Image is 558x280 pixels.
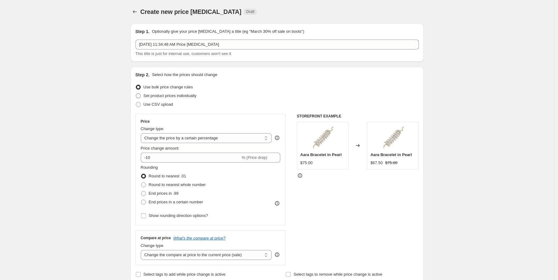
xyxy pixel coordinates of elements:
[141,146,179,151] span: Price change amount
[294,272,382,277] span: Select tags to remove while price change is active
[297,114,419,119] h6: STOREFRONT EXAMPLE
[141,153,240,163] input: -15
[246,9,254,14] span: Draft
[140,8,242,15] span: Create new price [MEDICAL_DATA]
[300,160,313,166] div: $75.00
[141,243,164,248] span: Change type
[141,165,158,170] span: Rounding
[152,28,304,35] p: Optionally give your price [MEDICAL_DATA] a title (eg "March 30% off sale on boots")
[135,51,231,56] span: This title is just for internal use, customers won't see it
[381,125,405,150] img: B1467_80x.jpg
[135,72,150,78] h2: Step 2.
[149,174,186,178] span: Round to nearest .01
[141,235,171,240] h3: Compare at price
[370,152,412,157] span: Aara Bracelet in Pearl
[135,40,419,49] input: 30% off holiday sale
[149,200,203,204] span: End prices in a certain number
[370,160,383,166] div: $67.50
[149,182,206,187] span: Round to nearest whole number
[141,119,150,124] h3: Price
[274,252,280,258] div: help
[149,191,179,196] span: End prices in .99
[141,126,164,131] span: Change type
[385,160,398,166] strike: $75.00
[131,7,139,16] button: Price change jobs
[144,85,193,89] span: Use bulk price change rules
[173,236,226,240] button: What's the compare at price?
[144,93,197,98] span: Set product prices individually
[152,72,217,78] p: Select how the prices should change
[144,272,226,277] span: Select tags to add while price change is active
[242,155,267,160] span: % (Price drop)
[135,28,150,35] h2: Step 1.
[274,135,280,141] div: help
[144,102,173,107] span: Use CSV upload
[300,152,342,157] span: Aara Bracelet in Pearl
[149,213,208,218] span: Show rounding direction options?
[310,125,335,150] img: B1467_80x.jpg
